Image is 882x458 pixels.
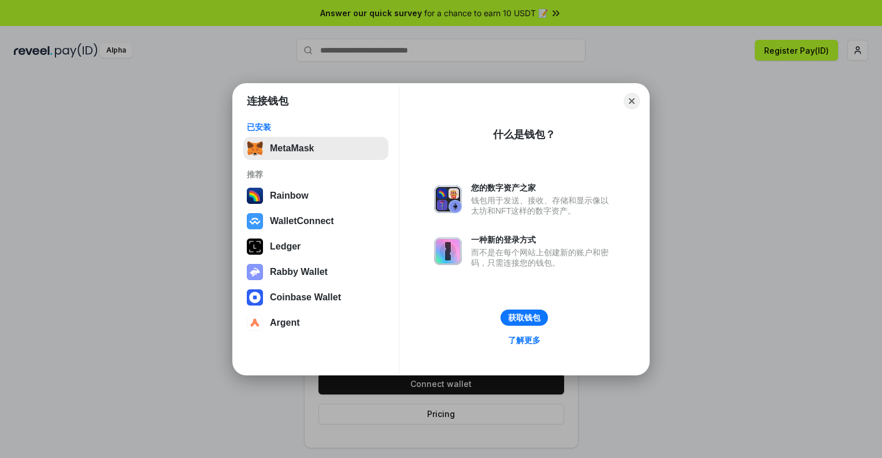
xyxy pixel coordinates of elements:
h1: 连接钱包 [247,94,288,108]
div: Rainbow [270,191,309,201]
div: Coinbase Wallet [270,292,341,303]
button: WalletConnect [243,210,388,233]
div: 而不是在每个网站上创建新的账户和密码，只需连接您的钱包。 [471,247,614,268]
img: svg+xml,%3Csvg%20xmlns%3D%22http%3A%2F%2Fwww.w3.org%2F2000%2Fsvg%22%20fill%3D%22none%22%20viewBox... [247,264,263,280]
img: svg+xml,%3Csvg%20fill%3D%22none%22%20height%3D%2233%22%20viewBox%3D%220%200%2035%2033%22%20width%... [247,140,263,157]
img: svg+xml,%3Csvg%20width%3D%2228%22%20height%3D%2228%22%20viewBox%3D%220%200%2028%2028%22%20fill%3D... [247,315,263,331]
div: 了解更多 [508,335,540,345]
button: MetaMask [243,137,388,160]
img: svg+xml,%3Csvg%20xmlns%3D%22http%3A%2F%2Fwww.w3.org%2F2000%2Fsvg%22%20fill%3D%22none%22%20viewBox... [434,237,462,265]
div: 钱包用于发送、接收、存储和显示像以太坊和NFT这样的数字资产。 [471,195,614,216]
div: 您的数字资产之家 [471,183,614,193]
img: svg+xml,%3Csvg%20width%3D%22120%22%20height%3D%22120%22%20viewBox%3D%220%200%20120%20120%22%20fil... [247,188,263,204]
div: 已安装 [247,122,385,132]
div: WalletConnect [270,216,334,226]
div: Rabby Wallet [270,267,328,277]
button: Ledger [243,235,388,258]
div: Ledger [270,241,301,252]
button: Argent [243,311,388,334]
div: Argent [270,318,300,328]
img: svg+xml,%3Csvg%20xmlns%3D%22http%3A%2F%2Fwww.w3.org%2F2000%2Fsvg%22%20fill%3D%22none%22%20viewBox... [434,185,462,213]
button: 获取钱包 [501,310,548,326]
img: svg+xml,%3Csvg%20width%3D%2228%22%20height%3D%2228%22%20viewBox%3D%220%200%2028%2028%22%20fill%3D... [247,213,263,229]
a: 了解更多 [501,333,547,348]
img: svg+xml,%3Csvg%20width%3D%2228%22%20height%3D%2228%22%20viewBox%3D%220%200%2028%2028%22%20fill%3D... [247,289,263,306]
button: Rainbow [243,184,388,207]
div: 一种新的登录方式 [471,234,614,245]
img: svg+xml,%3Csvg%20xmlns%3D%22http%3A%2F%2Fwww.w3.org%2F2000%2Fsvg%22%20width%3D%2228%22%20height%3... [247,239,263,255]
div: 推荐 [247,169,385,180]
div: 获取钱包 [508,312,540,323]
div: MetaMask [270,143,314,154]
button: Rabby Wallet [243,260,388,284]
button: Close [624,93,640,109]
button: Coinbase Wallet [243,286,388,309]
div: 什么是钱包？ [493,128,555,142]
